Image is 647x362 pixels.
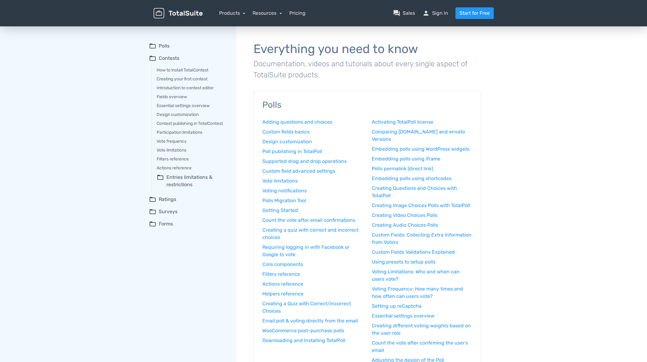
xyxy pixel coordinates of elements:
a: Contest publishing in TotalContest [157,120,228,127]
a: Custom field advanced settings [262,168,363,175]
a: Resources [253,10,282,16]
a: Design customization [157,111,228,118]
a: Vote frequency [157,138,228,144]
span: folder_open [149,42,156,50]
a: Vote limitations [157,147,228,153]
a: Embedding polls using WordPress widgets [372,145,472,153]
summary: folder_openSurveys [149,208,228,215]
a: Polls permalink (direct link) [372,165,472,172]
a: How to install TotalContest [157,67,228,73]
a: Polls Migration Tool [262,197,363,204]
a: Helpers reference [262,290,363,298]
a: Supported drag and drop operations [262,158,363,165]
summary: folder_openForms [149,220,228,228]
a: Embedding polls using shortcodes [372,175,472,182]
a: Actions reference [157,165,228,171]
a: Creating Questions and Choices with TotalPoll [372,185,472,199]
a: Creating a Quiz with Correct/Incorrect Choices [262,300,363,315]
a: Design customization [262,138,363,145]
a: Requiring logging in with Facebook or Google to vote [262,244,363,258]
a: Setting up reCaptcha [372,302,472,310]
a: Creating Image Choices Polls with TotalPoll [372,202,472,209]
a: Fields overview [157,94,228,100]
span: person [422,10,430,17]
span: folder_open [157,174,164,188]
span: folder_open [149,196,156,203]
span: question_answer [393,10,400,17]
a: Email poll & voting directly from the email [262,317,363,325]
span: folder_open [149,55,156,62]
a: Voting Limitations: Who and when can users vote? [372,268,472,283]
p: Documentation, videos and tutorials about every single aspect of TotalSuite products. [253,58,481,80]
a: Activating TotalPoll license [372,118,472,126]
a: Creating Video Choices Polls [372,212,472,219]
a: Custom fields basics [262,128,363,136]
a: Core components [262,261,363,268]
a: Introduction to contest editor [157,85,228,91]
a: Count the vote after confirming the user’s email [372,339,472,354]
img: TotalSuite for WordPress [154,8,203,19]
a: Products [219,10,245,16]
a: Essential settings overview [157,102,228,109]
a: Filters reference [157,156,228,162]
span: folder_open [149,220,156,228]
a: Custom Fields Validations Explained [372,248,472,256]
summary: folder_openPolls [149,42,228,50]
a: Actions reference [262,280,363,288]
a: Essential settings overview [372,312,472,320]
a: Creating a quiz with correct and incorrect choices [262,226,363,241]
a: Creating Audio Choices Polls [372,221,472,229]
a: Adding questions and choices [262,118,363,126]
a: Creating different voting weights based on the user role [372,322,472,337]
a: Participation limitations [157,129,228,136]
a: Start for Free [455,7,494,19]
h3: Polls [262,100,472,110]
summary: folder_openEntries limitations & restrictions [157,174,228,188]
summary: folder_openRatings [149,196,228,203]
span: folder_open [149,208,156,215]
a: question_answerSales [393,10,415,17]
a: Pricing [289,10,306,17]
a: Voting Frequency: How many times and how often can users vote? [372,285,472,300]
h1: Everything you need to know [253,42,481,56]
a: Filters reference [262,271,363,278]
a: Poll publishing in TotalPoll [262,148,363,155]
a: Getting Started [262,207,363,214]
a: Count the vote after email confirmations [262,217,363,224]
a: Custom Fields: Collecting Extra Information from Voters [372,231,472,246]
a: Using presets to setup polls [372,258,472,266]
summary: folder_openContests [149,55,228,62]
a: Vote limitations [262,177,363,185]
a: Comparing [DOMAIN_NAME] and envato Versions [372,128,472,143]
a: WooCommerce post-purchase polls [262,327,363,334]
a: Creating your first contest [157,76,228,82]
a: Downloading and Installing TotalPoll [262,337,363,344]
a: Voting notifications [262,187,363,194]
a: Embedding polls using iframe [372,155,472,163]
a: personSign in [422,10,448,17]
